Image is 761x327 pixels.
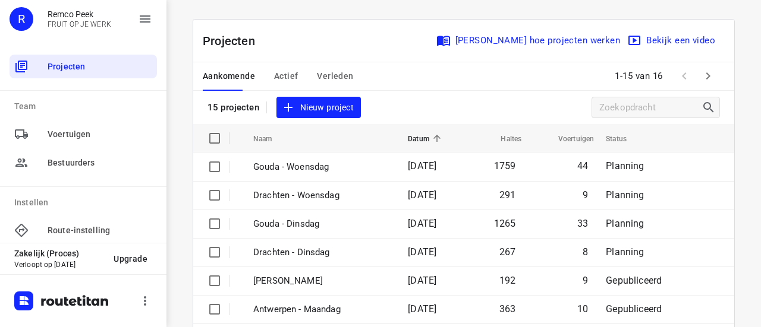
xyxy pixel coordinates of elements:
[203,71,255,81] font: Aankomende
[577,218,588,229] font: 33
[606,189,644,201] font: Planning
[485,131,521,146] span: Haltes
[253,217,390,231] p: Gouda - Dinsdag
[48,9,111,19] p: Remco Peek
[48,226,110,235] font: Route-instelling
[253,274,390,288] p: Ambius - Maandag
[499,303,516,315] font: 363
[672,64,696,88] span: Vorige pagina
[14,261,76,269] font: Verloopt op [DATE]
[606,275,662,286] font: Gepubliceerd
[253,189,390,202] p: Drachten - Woensdag
[14,101,36,111] font: Team
[583,246,588,258] font: 8
[253,303,390,316] p: Antwerpen - Maandag
[46,249,79,258] font: (Proces)
[114,254,147,263] font: Upgrade
[408,135,429,143] font: Datum
[253,218,319,229] font: Gouda - Dinsdag
[104,248,157,269] button: Upgrade
[408,189,436,201] font: [DATE]
[408,275,436,286] font: [DATE]
[606,160,644,172] font: Planning
[558,135,594,143] font: Voertuigen
[606,246,644,258] font: Planning
[48,9,93,19] font: Remco Peek
[48,62,85,71] font: Projecten
[253,304,341,315] font: Antwerpen - Maandag
[253,190,339,201] font: Drachten - Woensdag
[48,129,90,139] font: Voertuigen
[499,275,516,286] font: 192
[543,131,594,146] span: Voertuigen
[10,55,157,78] div: Projecten
[10,151,157,174] div: Bestuurders
[300,103,354,112] font: Nieuw project
[10,218,157,242] div: Route-instelling
[494,218,516,229] font: 1265
[696,64,720,88] span: Volgende pagina
[253,161,329,172] font: Gouda - Woensdag
[408,131,445,146] span: Datum
[577,160,588,172] font: 44
[253,135,272,143] font: Naam
[583,189,588,201] font: 9
[48,20,111,28] p: FRUIT OP JE WERK
[606,218,644,229] font: Planning
[408,303,436,315] font: [DATE]
[702,100,719,115] div: Zoekopdracht
[48,158,95,167] font: Bestuurders
[253,131,288,146] span: Naam
[203,34,255,48] font: Projecten
[408,160,436,172] font: [DATE]
[274,71,298,81] font: Actief
[501,135,521,143] font: Haltes
[253,246,390,259] p: Drachten - Dinsdag
[408,218,436,229] font: [DATE]
[499,189,516,201] font: 291
[583,275,588,286] font: 9
[615,71,663,81] font: 1-15 van 16
[499,246,516,258] font: 267
[253,247,330,258] font: Drachten - Dinsdag
[14,249,45,258] font: Zakelijk
[207,102,259,113] font: 15 projecten
[606,135,627,143] font: Status
[253,160,390,174] p: Gouda - Woensdag
[494,160,516,172] font: 1759
[408,246,436,258] font: [DATE]
[18,12,25,26] font: R
[253,275,323,286] font: [PERSON_NAME]
[577,303,588,315] font: 10
[10,122,157,146] div: Voertuigen
[276,97,361,119] button: Nieuw project
[14,198,48,207] font: Instellen
[606,131,642,146] span: Status
[317,71,353,81] font: Verleden
[606,303,662,315] font: Gepubliceerd
[599,99,702,117] input: Zoek projecten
